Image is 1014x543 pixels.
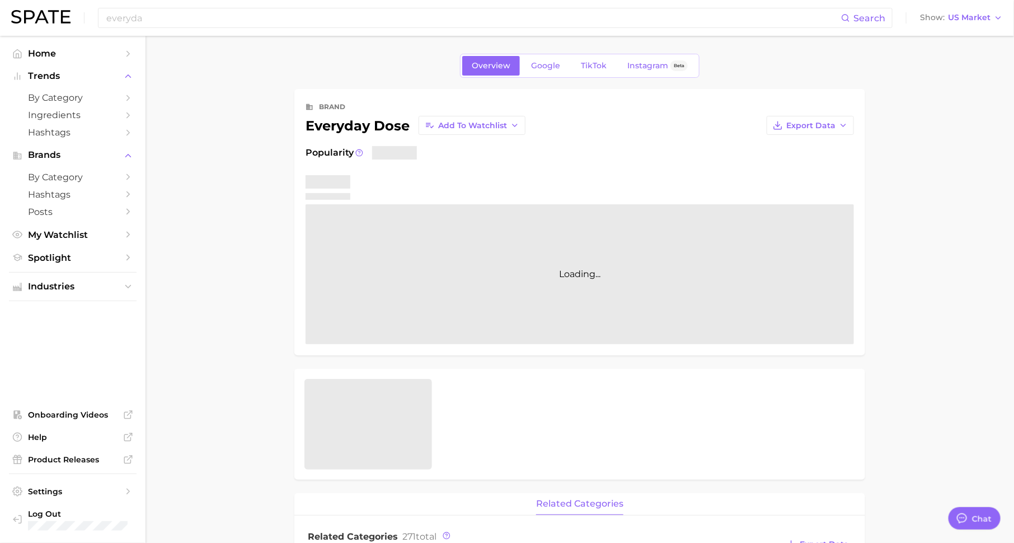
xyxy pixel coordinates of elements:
[306,116,525,135] div: everyday dose
[9,45,137,62] a: Home
[419,116,525,135] button: Add to Watchlist
[28,252,118,263] span: Spotlight
[9,451,137,468] a: Product Releases
[28,282,118,292] span: Industries
[9,168,137,186] a: by Category
[9,249,137,266] a: Spotlight
[571,56,616,76] a: TikTok
[9,106,137,124] a: Ingredients
[28,207,118,217] span: Posts
[9,483,137,500] a: Settings
[28,189,118,200] span: Hashtags
[462,56,520,76] a: Overview
[28,230,118,240] span: My Watchlist
[28,92,118,103] span: by Category
[948,15,990,21] span: US Market
[9,186,137,203] a: Hashtags
[28,110,118,120] span: Ingredients
[105,8,841,27] input: Search here for a brand, industry, or ingredient
[9,406,137,423] a: Onboarding Videos
[9,147,137,163] button: Brands
[9,226,137,244] a: My Watchlist
[28,150,118,160] span: Brands
[9,505,137,535] a: Log out. Currently logged in with e-mail hannah@spate.nyc.
[402,531,416,542] span: 271
[674,61,684,71] span: Beta
[28,48,118,59] span: Home
[28,432,118,442] span: Help
[28,172,118,182] span: by Category
[306,146,354,160] span: Popularity
[920,15,945,21] span: Show
[306,204,854,344] div: Loading...
[522,56,570,76] a: Google
[9,429,137,446] a: Help
[472,61,510,71] span: Overview
[9,89,137,106] a: by Category
[917,11,1006,25] button: ShowUS Market
[28,486,118,497] span: Settings
[11,10,71,24] img: SPATE
[786,121,835,130] span: Export Data
[581,61,607,71] span: TikTok
[853,13,885,24] span: Search
[536,499,623,509] span: related categories
[28,455,118,465] span: Product Releases
[9,124,137,141] a: Hashtags
[28,71,118,81] span: Trends
[531,61,560,71] span: Google
[438,121,507,130] span: Add to Watchlist
[28,127,118,138] span: Hashtags
[28,410,118,420] span: Onboarding Videos
[28,509,128,519] span: Log Out
[9,278,137,295] button: Industries
[618,56,697,76] a: InstagramBeta
[9,68,137,85] button: Trends
[319,100,345,114] div: brand
[767,116,854,135] button: Export Data
[308,531,398,542] span: Related Categories
[402,531,436,542] span: total
[627,61,668,71] span: Instagram
[9,203,137,221] a: Posts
